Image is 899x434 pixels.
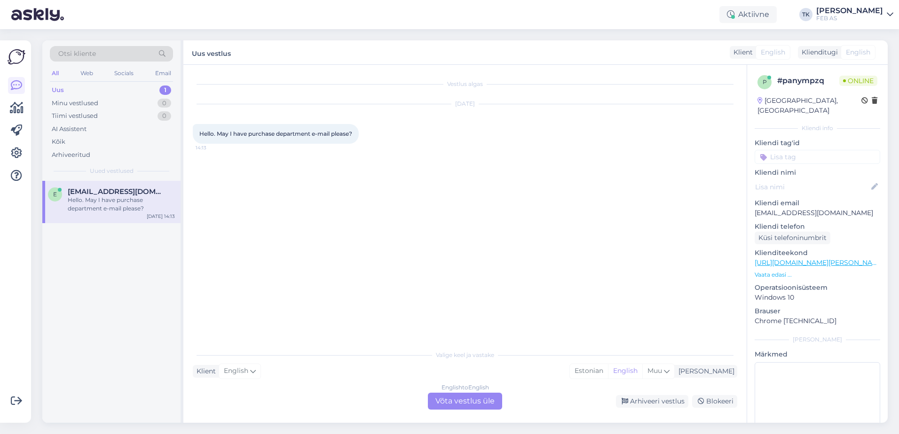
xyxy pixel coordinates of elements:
p: Operatsioonisüsteem [755,283,880,293]
img: Askly Logo [8,48,25,66]
div: Email [153,67,173,79]
p: Kliendi nimi [755,168,880,178]
div: English to English [442,383,489,392]
p: Kliendi tag'id [755,138,880,148]
div: Estonian [570,364,608,378]
p: Klienditeekond [755,248,880,258]
div: [PERSON_NAME] [675,366,734,376]
span: export@kartalmetal.com.tr [68,187,166,196]
div: Küsi telefoninumbrit [755,232,830,244]
input: Lisa nimi [755,182,869,192]
div: 0 [158,99,171,108]
div: Minu vestlused [52,99,98,108]
div: Arhiveeritud [52,150,90,160]
div: Blokeeri [692,395,737,408]
p: Kliendi telefon [755,222,880,232]
span: Hello. May I have purchase department e-mail please? [199,130,352,137]
div: [PERSON_NAME] [816,7,883,15]
p: Märkmed [755,349,880,359]
p: Kliendi email [755,198,880,208]
div: Klient [193,366,216,376]
span: Otsi kliente [58,49,96,59]
input: Lisa tag [755,150,880,164]
p: Vaata edasi ... [755,271,880,279]
div: Socials [112,67,135,79]
p: [EMAIL_ADDRESS][DOMAIN_NAME] [755,208,880,218]
span: English [761,47,785,57]
div: 0 [158,111,171,121]
span: English [224,366,248,376]
div: TK [799,8,812,21]
div: # panympzq [777,75,839,86]
div: AI Assistent [52,124,87,134]
span: 14:13 [196,144,231,151]
div: 1 [159,85,171,95]
span: English [846,47,870,57]
div: [PERSON_NAME] [755,335,880,344]
span: Muu [647,366,662,375]
div: Aktiivne [719,6,777,23]
div: Klient [730,47,753,57]
span: Online [839,76,877,86]
div: Valige keel ja vastake [193,351,737,359]
p: Windows 10 [755,293,880,302]
label: Uus vestlus [192,46,231,59]
div: Vestlus algas [193,80,737,88]
div: Kliendi info [755,124,880,132]
div: Web [79,67,95,79]
div: Võta vestlus üle [428,393,502,410]
div: All [50,67,61,79]
div: [DATE] [193,100,737,108]
div: Uus [52,85,64,95]
span: Uued vestlused [90,167,134,175]
div: Hello. May I have purchase department e-mail please? [68,196,175,213]
div: English [608,364,642,378]
div: Kõik [52,137,65,147]
div: [DATE] 14:13 [147,213,175,220]
p: Brauser [755,306,880,316]
div: FEB AS [816,15,883,22]
p: Chrome [TECHNICAL_ID] [755,316,880,326]
a: [URL][DOMAIN_NAME][PERSON_NAME] [755,258,884,267]
span: p [763,78,767,85]
div: Klienditugi [798,47,838,57]
div: [GEOGRAPHIC_DATA], [GEOGRAPHIC_DATA] [757,96,861,116]
div: Tiimi vestlused [52,111,98,121]
div: Arhiveeri vestlus [616,395,688,408]
a: [PERSON_NAME]FEB AS [816,7,893,22]
span: e [53,191,57,198]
